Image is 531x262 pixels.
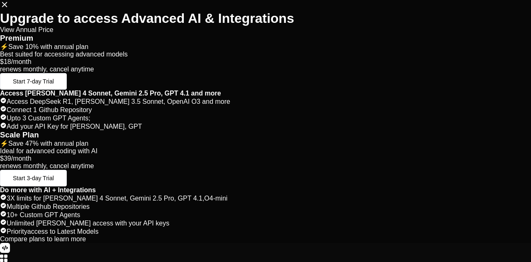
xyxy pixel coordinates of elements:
[8,43,39,50] span: Save 10%
[7,203,90,210] span: Multiple Github Repositories
[7,211,80,218] span: 10+ Custom GPT Agents
[7,115,90,122] span: Upto 3 Custom GPT Agents;
[7,123,142,130] span: Add your API Key for [PERSON_NAME], GPT
[8,140,39,147] span: Save 47%
[7,195,204,202] span: 3X limits for [PERSON_NAME] 4 Sonnet, Gemini 2.5 Pro, GPT 4.1,
[7,220,169,227] span: with your API keys
[7,228,27,235] span: Priority
[13,175,54,181] span: Start 3-day Trial
[7,195,227,202] span: O4-mini
[7,228,98,235] span: access to Latest Models
[7,220,115,227] span: Unlimited [PERSON_NAME] access
[7,98,230,105] span: Access DeepSeek R1, [PERSON_NAME] 3.5 Sonnet, OpenAI O3 and more
[13,78,54,85] span: Start 7-day Trial
[7,106,92,113] span: Connect 1 Github Repository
